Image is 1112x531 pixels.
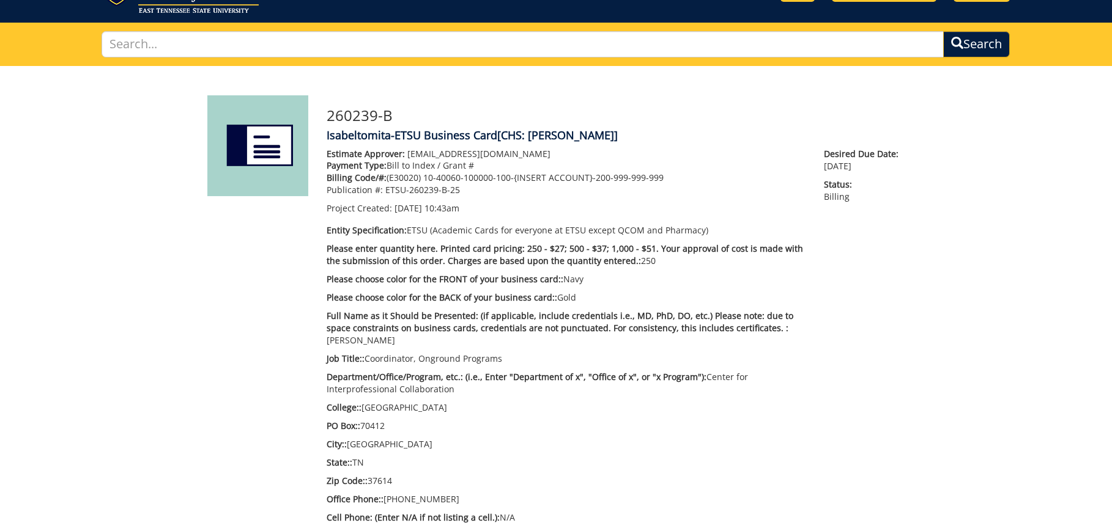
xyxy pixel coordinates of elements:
p: 37614 [327,475,806,487]
p: [EMAIL_ADDRESS][DOMAIN_NAME] [327,148,806,160]
button: Search [943,31,1010,57]
p: Coordinator, Onground Programs [327,353,806,365]
p: 250 [327,243,806,267]
span: PO Box:: [327,420,360,431]
p: ETSU (Academic Cards for everyone at ETSU except QCOM and Pharmacy) [327,224,806,236]
span: Zip Code:: [327,475,368,486]
p: TN [327,456,806,469]
span: Estimate Approver: [327,148,405,159]
span: Desired Due Date: [824,148,905,160]
span: Billing Code/#: [327,172,387,183]
p: Center for Interprofessional Collaboration [327,371,806,395]
span: Cell Phone: (Enter N/A if not listing a cell.): [327,511,500,523]
p: 70412 [327,420,806,432]
span: Status: [824,178,905,191]
h4: Isabeltomita-ETSU Business Card [327,130,905,142]
span: [DATE] 10:43am [395,202,459,214]
input: Search... [102,31,944,57]
p: Billing [824,178,905,203]
p: Navy [327,273,806,285]
h3: 260239-B [327,108,905,123]
span: College:: [327,401,361,413]
span: ETSU-260239-B-25 [385,184,460,196]
p: (E30020) 10-40060-100000-100-{INSERT ACCOUNT}-200-999-999-999 [327,172,806,184]
span: State:: [327,456,352,468]
span: Please enter quantity here. Printed card pricing: 250 - $27; 500 - $37; 1,000 - $51. Your approva... [327,243,803,266]
span: Project Created: [327,202,392,214]
span: Full Name as it Should be Presented: (if applicable, include credentials i.e., MD, PhD, DO, etc.)... [327,310,793,334]
span: Job Title:: [327,353,365,364]
p: [GEOGRAPHIC_DATA] [327,438,806,450]
img: Product featured image [207,95,308,196]
span: City:: [327,438,347,450]
span: Please choose color for the BACK of your business card:: [327,291,557,303]
span: Payment Type: [327,159,387,171]
p: [PERSON_NAME] [327,310,806,346]
p: [PHONE_NUMBER] [327,493,806,505]
p: N/A [327,511,806,524]
span: Office Phone:: [327,493,384,505]
span: Please choose color for the FRONT of your business card:: [327,273,563,285]
p: [DATE] [824,148,905,172]
p: [GEOGRAPHIC_DATA] [327,401,806,414]
span: Department/Office/Program, etc.: (i.e., Enter "Department of x", "Office of x", or "x Program"): [327,371,706,383]
p: Bill to Index / Grant # [327,159,806,172]
span: Entity Specification: [327,224,407,236]
span: [CHS: [PERSON_NAME]] [497,128,618,142]
p: Gold [327,291,806,304]
span: Publication #: [327,184,383,196]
